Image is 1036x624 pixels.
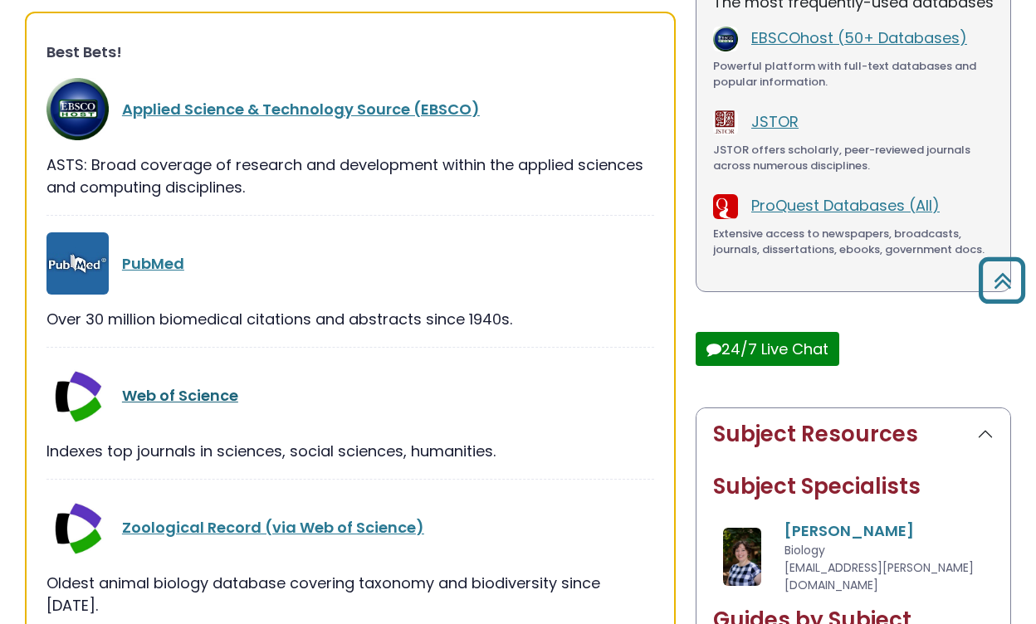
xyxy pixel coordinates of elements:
[751,111,799,132] a: JSTOR
[122,385,238,406] a: Web of Science
[751,27,967,48] a: EBSCOhost (50+ Databases)
[784,520,914,541] a: [PERSON_NAME]
[713,226,994,258] div: Extensive access to newspapers, broadcasts, journals, dissertations, ebooks, government docs.
[972,265,1032,295] a: Back to Top
[784,542,825,558] span: Biology
[696,408,1010,461] button: Subject Resources
[751,195,940,216] a: ProQuest Databases (All)
[713,58,994,90] div: Powerful platform with full-text databases and popular information.
[46,154,654,198] div: ASTS: Broad coverage of research and development within the applied sciences and computing discip...
[122,99,480,119] a: Applied Science & Technology Source (EBSCO)
[713,142,994,174] div: JSTOR offers scholarly, peer-reviewed journals across numerous disciplines.
[784,559,974,593] span: [EMAIL_ADDRESS][PERSON_NAME][DOMAIN_NAME]
[122,517,424,538] a: Zoological Record (via Web of Science)
[122,253,184,274] a: PubMed
[46,440,654,462] div: Indexes top journals in sciences, social sciences, humanities.
[46,572,654,617] div: Oldest animal biology database covering taxonomy and biodiversity since [DATE].
[46,308,654,330] div: Over 30 million biomedical citations and abstracts since 1940s.
[46,43,654,61] h3: Best Bets!
[713,474,994,500] h2: Subject Specialists
[696,332,839,366] button: 24/7 Live Chat
[723,528,762,586] img: Amanda Matthysse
